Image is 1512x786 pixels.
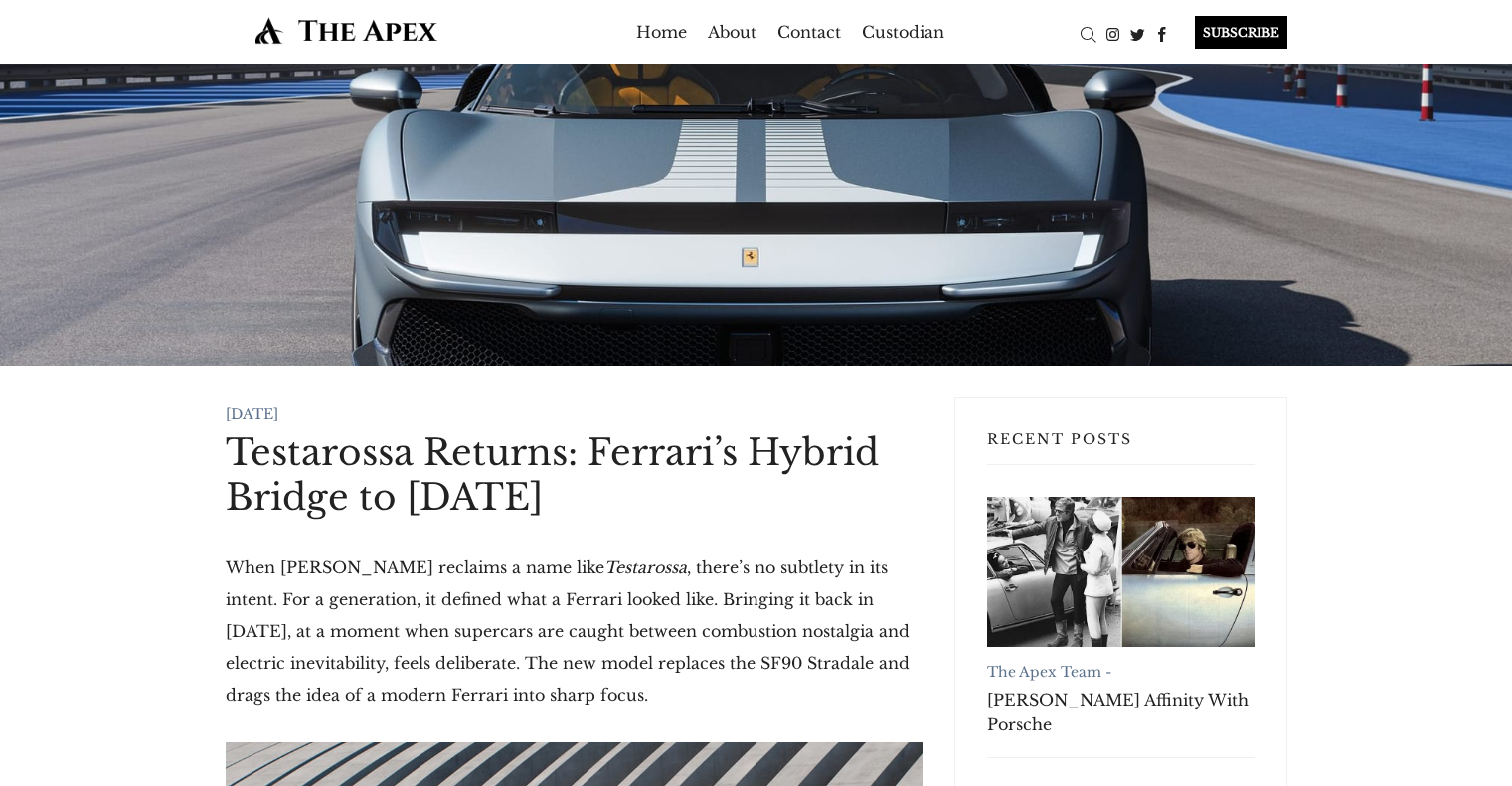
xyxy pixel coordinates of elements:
[987,663,1111,681] a: The Apex Team -
[1076,23,1100,43] a: Search
[636,16,687,48] a: Home
[226,430,923,520] h1: Testarossa Returns: Ferrari’s Hybrid Bridge to [DATE]
[1125,23,1150,43] a: Twitter
[1175,16,1287,49] a: SUBSCRIBE
[226,405,278,423] time: [DATE]
[1150,23,1175,43] a: Facebook
[862,16,944,48] a: Custodian
[777,16,841,48] a: Contact
[604,557,687,577] em: Testarossa
[1100,23,1125,43] a: Instagram
[708,16,756,48] a: About
[987,497,1255,647] a: Robert Redford's Affinity With Porsche
[226,16,467,45] img: The Apex by Custodian
[987,430,1255,465] h3: Recent Posts
[987,688,1255,737] a: [PERSON_NAME] Affinity With Porsche
[1195,16,1287,49] div: SUBSCRIBE
[226,551,923,710] p: When [PERSON_NAME] reclaims a name like , there’s no subtlety in its intent. For a generation, it...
